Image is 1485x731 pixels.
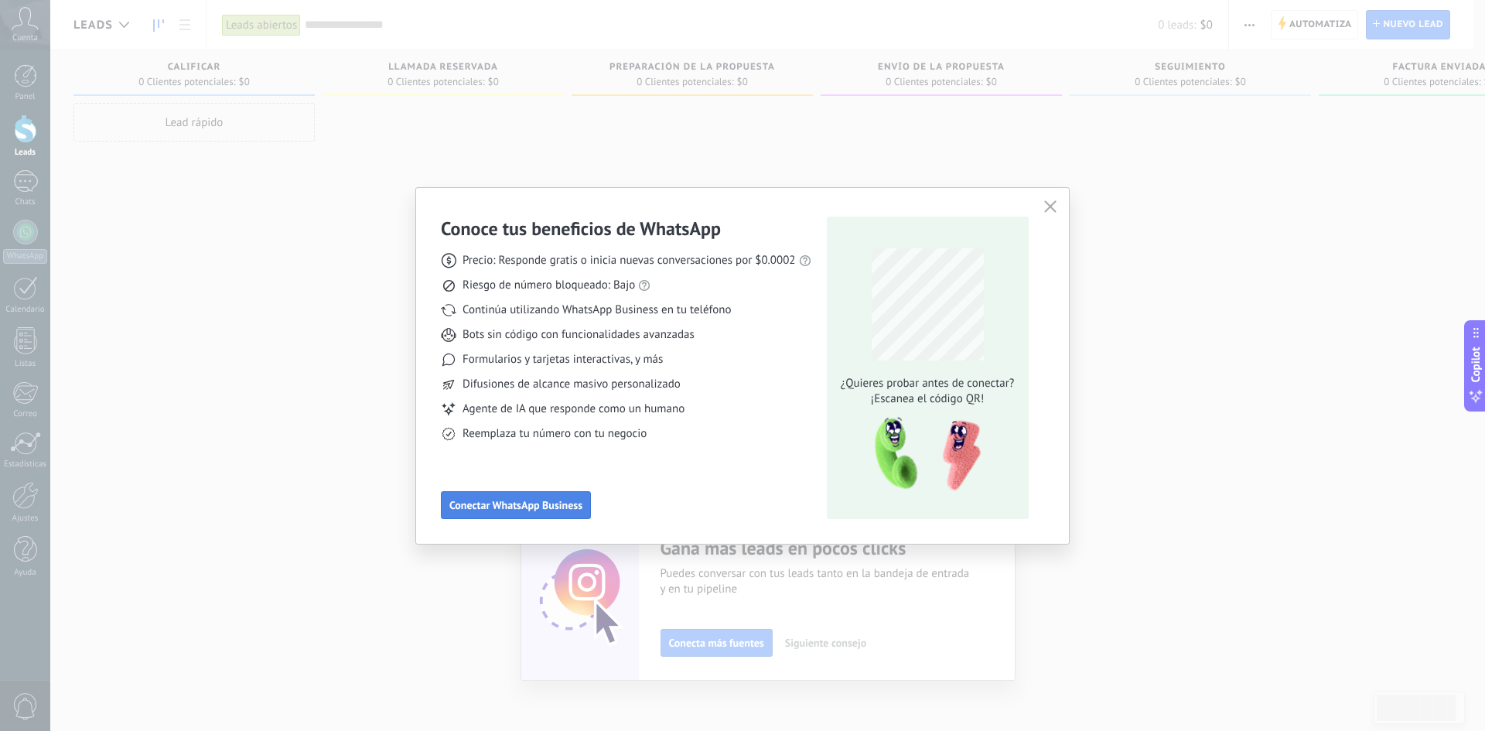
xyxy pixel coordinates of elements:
span: ¿Quieres probar antes de conectar? [836,376,1019,391]
span: Reemplaza tu número con tu negocio [463,426,647,442]
span: Continúa utilizando WhatsApp Business en tu teléfono [463,302,731,318]
h3: Conoce tus beneficios de WhatsApp [441,217,721,241]
span: Precio: Responde gratis o inicia nuevas conversaciones por $0.0002 [463,253,796,268]
span: Formularios y tarjetas interactivas, y más [463,352,663,367]
span: Agente de IA que responde como un humano [463,401,684,417]
span: ¡Escanea el código QR! [836,391,1019,407]
span: Bots sin código con funcionalidades avanzadas [463,327,695,343]
span: Copilot [1468,347,1483,382]
span: Conectar WhatsApp Business [449,500,582,511]
button: Conectar WhatsApp Business [441,491,591,519]
span: Difusiones de alcance masivo personalizado [463,377,681,392]
span: Riesgo de número bloqueado: Bajo [463,278,635,293]
img: qr-pic-1x.png [862,413,984,496]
